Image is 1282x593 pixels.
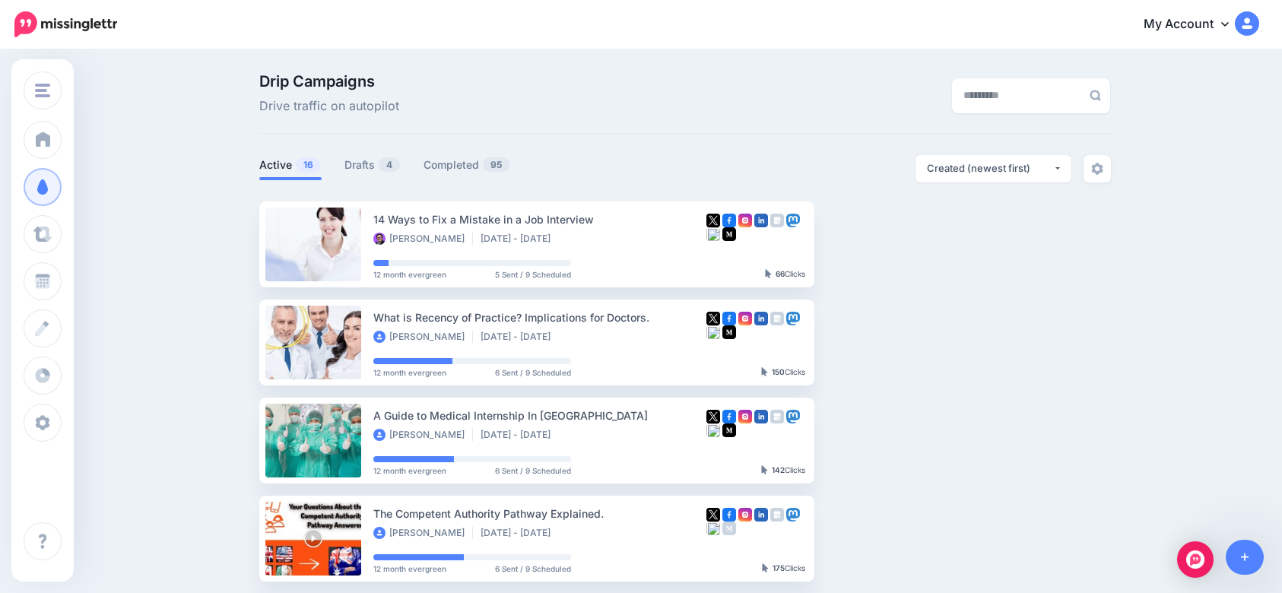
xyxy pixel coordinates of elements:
li: [PERSON_NAME] [373,233,473,245]
li: [DATE] - [DATE] [481,233,558,245]
li: [PERSON_NAME] [373,331,473,343]
img: linkedin-square.png [754,508,768,522]
div: Created (newest first) [927,161,1053,176]
img: linkedin-square.png [754,214,768,227]
div: A Guide to Medical Internship In [GEOGRAPHIC_DATA] [373,407,706,424]
img: arrow-long-right-white.png [906,336,918,348]
div: 14 Ways to Fix a Mistake in a Job Interview [373,211,706,228]
img: google_business-grey-square.png [770,312,784,325]
img: facebook-square.png [722,312,736,325]
img: mastodon-square.png [786,312,800,325]
img: twitter-square.png [706,410,720,423]
img: mastodon-square.png [786,214,800,227]
img: facebook-square.png [722,214,736,227]
a: View Campaign [825,427,925,454]
img: google_business-grey-square.png [770,410,784,423]
img: medium-square.png [722,227,736,241]
img: medium-square.png [722,325,736,339]
img: arrow-long-right-white.png [906,238,918,250]
img: pointer-grey-darker.png [765,269,772,278]
img: instagram-square.png [738,410,752,423]
span: 5 Sent / 9 Scheduled [495,271,571,278]
a: Completed95 [424,156,510,174]
img: medium-grey-square.png [722,522,736,535]
a: My Account [1128,6,1259,43]
div: Clicks [762,564,805,573]
img: facebook-square.png [722,410,736,423]
a: View Campaign [825,328,925,356]
b: 142 [772,465,785,474]
div: Clicks [765,270,805,279]
img: facebook-square.png [722,508,736,522]
img: Missinglettr [14,11,117,37]
img: instagram-square.png [738,214,752,227]
img: bluesky-grey-square.png [706,325,720,339]
div: The Competent Authority Pathway Explained. [373,505,706,522]
a: View Campaign [825,525,925,552]
span: Drip Campaigns [259,74,399,89]
span: 12 month evergreen [373,369,446,376]
img: bluesky-grey-square.png [706,522,720,535]
img: dots.png [939,242,951,246]
b: 66 [776,269,785,278]
img: pointer-grey-darker.png [761,465,768,474]
span: 6 Sent / 9 Scheduled [495,565,571,572]
span: 12 month evergreen [373,565,446,572]
div: Open Intercom Messenger [1177,541,1214,578]
a: Active16 [259,156,322,174]
div: What is Recency of Practice? Implications for Doctors. [373,309,706,326]
img: dots.png [939,438,951,442]
img: pointer-grey-darker.png [761,367,768,376]
a: View Campaign [825,230,925,258]
span: 12 month evergreen [373,467,446,474]
img: instagram-square.png [738,312,752,325]
span: 6 Sent / 9 Scheduled [495,467,571,474]
img: twitter-square.png [706,312,720,325]
span: Drive traffic on autopilot [259,97,399,116]
span: 95 [483,157,509,172]
img: mastodon-square.png [786,508,800,522]
b: 150 [772,367,785,376]
img: google_business-grey-square.png [770,508,784,522]
img: arrow-long-right-white.png [906,434,918,446]
img: bluesky-grey-square.png [706,423,720,437]
a: Drafts4 [344,156,401,174]
img: twitter-square.png [706,508,720,522]
span: 16 [296,157,321,172]
span: 4 [379,157,400,172]
img: dots.png [939,536,951,541]
img: linkedin-square.png [754,410,768,423]
img: medium-square.png [722,423,736,437]
li: [DATE] - [DATE] [481,527,558,539]
span: 6 Sent / 9 Scheduled [495,369,571,376]
li: [DATE] - [DATE] [481,429,558,441]
img: pointer-grey-darker.png [762,563,769,572]
img: settings-grey.png [1091,163,1103,175]
img: mastodon-square.png [786,410,800,423]
img: search-grey-6.png [1090,90,1101,101]
img: dots.png [939,340,951,344]
b: 175 [773,563,785,572]
img: instagram-square.png [738,508,752,522]
img: arrow-long-right-white.png [906,532,918,544]
img: menu.png [35,84,50,97]
img: bluesky-grey-square.png [706,227,720,241]
li: [PERSON_NAME] [373,429,473,441]
div: Clicks [761,466,805,475]
span: 12 month evergreen [373,271,446,278]
img: linkedin-square.png [754,312,768,325]
button: Created (newest first) [915,155,1071,182]
li: [DATE] - [DATE] [481,331,558,343]
div: Clicks [761,368,805,377]
img: google_business-grey-square.png [770,214,784,227]
img: twitter-square.png [706,214,720,227]
li: [PERSON_NAME] [373,527,473,539]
